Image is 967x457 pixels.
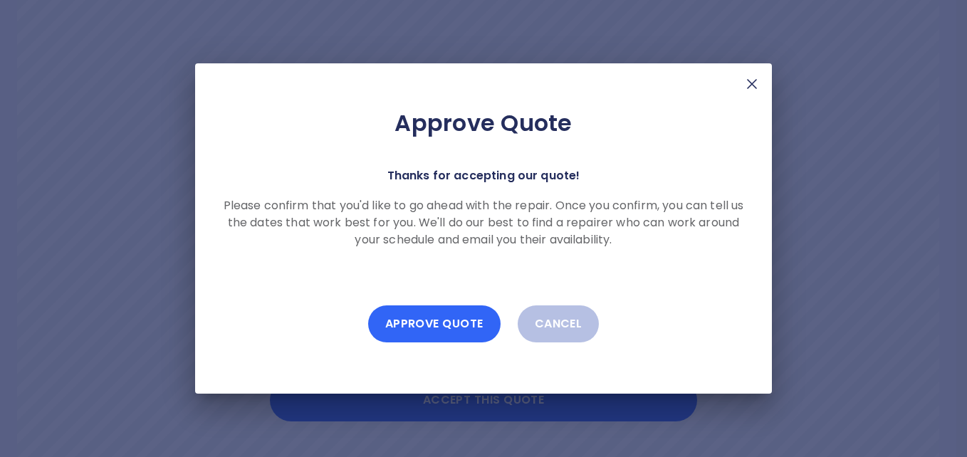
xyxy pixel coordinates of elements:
img: X Mark [743,75,760,93]
button: Cancel [518,305,600,342]
p: Thanks for accepting our quote! [387,166,580,186]
h2: Approve Quote [218,109,749,137]
p: Please confirm that you'd like to go ahead with the repair. Once you confirm, you can tell us the... [218,197,749,248]
button: Approve Quote [368,305,501,342]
